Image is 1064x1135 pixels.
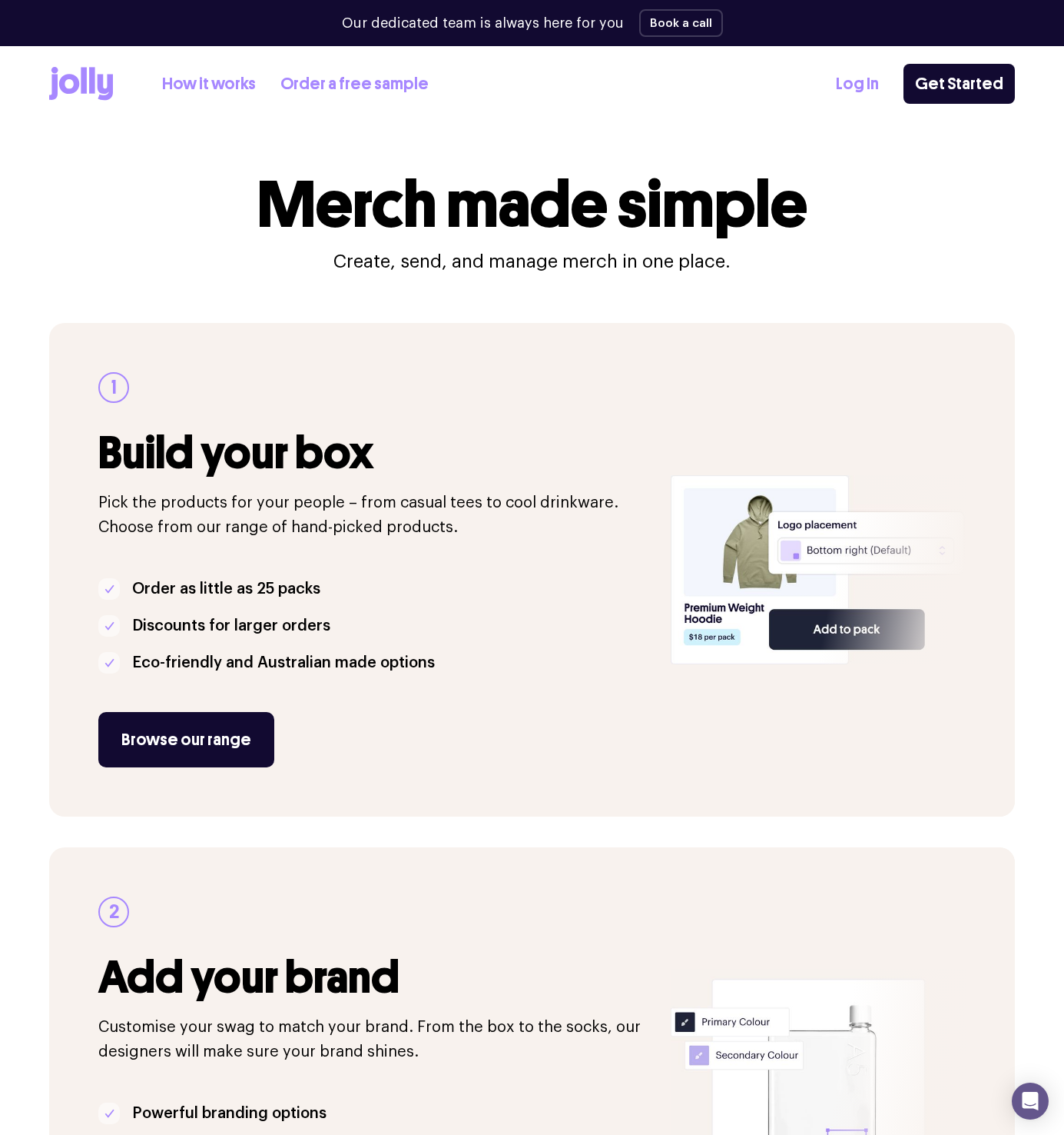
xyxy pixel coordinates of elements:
[257,172,807,237] h1: Merch made simple
[280,72,429,97] a: Order a free sample
[98,428,652,478] h3: Build your box
[903,64,1015,104] a: Get Started
[132,577,320,601] p: Order as little as 25 packs
[639,9,723,37] button: Book a call
[836,72,879,97] a: Log In
[98,712,274,767] a: Browse our range
[132,614,330,638] p: Discounts for larger orders
[98,952,652,1003] h3: Add your brand
[342,13,624,34] p: Our dedicated team is always here for you
[98,1015,652,1064] p: Customise your swag to match your brand. From the box to the socks, our designers will make sure ...
[98,491,652,540] p: Pick the products for your people – from casual tees to cool drinkware. Choose from our range of ...
[132,1101,326,1126] p: Powerful branding options
[1012,1083,1049,1120] div: Open Intercom Messenger
[98,372,129,403] div: 1
[333,249,731,274] p: Create, send, and manage merch in one place.
[162,72,256,97] a: How it works
[98,897,129,927] div: 2
[132,651,435,675] p: Eco-friendly and Australian made options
